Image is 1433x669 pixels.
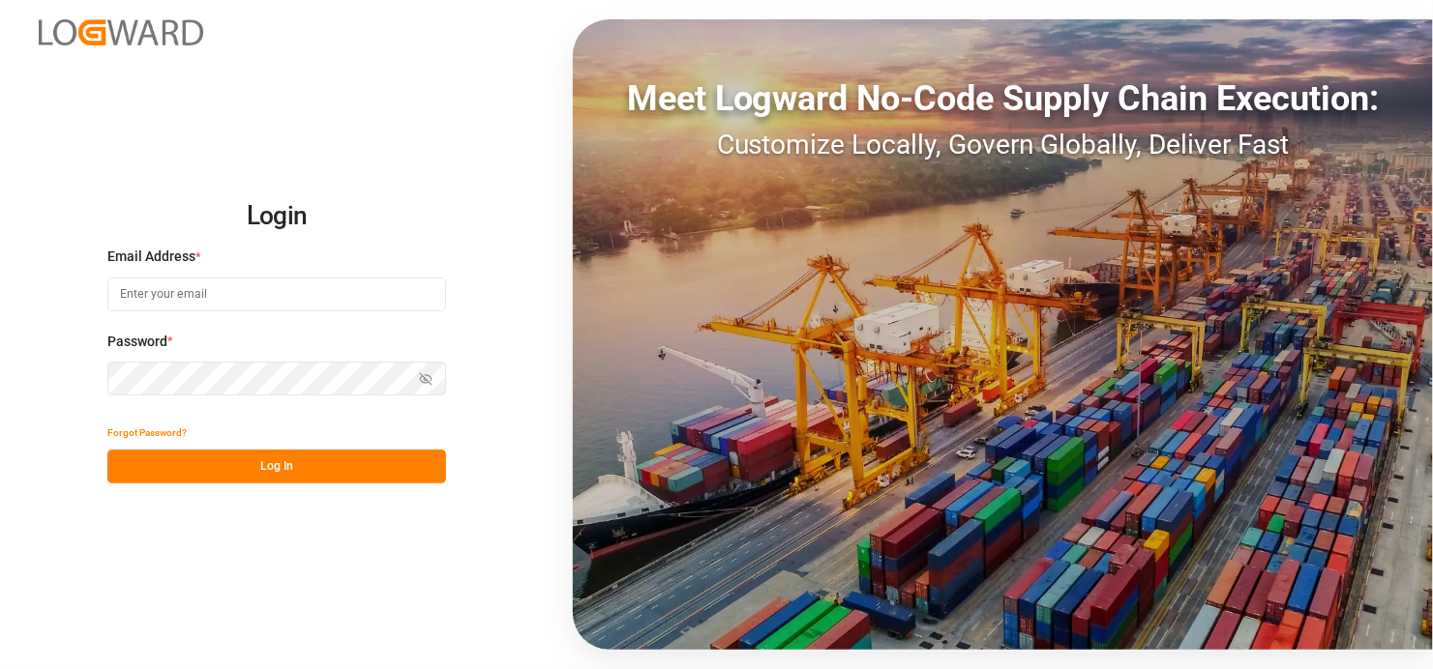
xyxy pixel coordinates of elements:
[107,277,446,311] input: Enter your email
[107,186,446,247] h2: Login
[107,332,167,352] span: Password
[573,73,1433,125] div: Meet Logward No-Code Supply Chain Execution:
[573,125,1433,165] div: Customize Locally, Govern Globally, Deliver Fast
[107,247,195,267] span: Email Address
[107,416,187,450] button: Forgot Password?
[39,19,203,45] img: Logward_new_orange.png
[107,450,446,483] button: Log In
